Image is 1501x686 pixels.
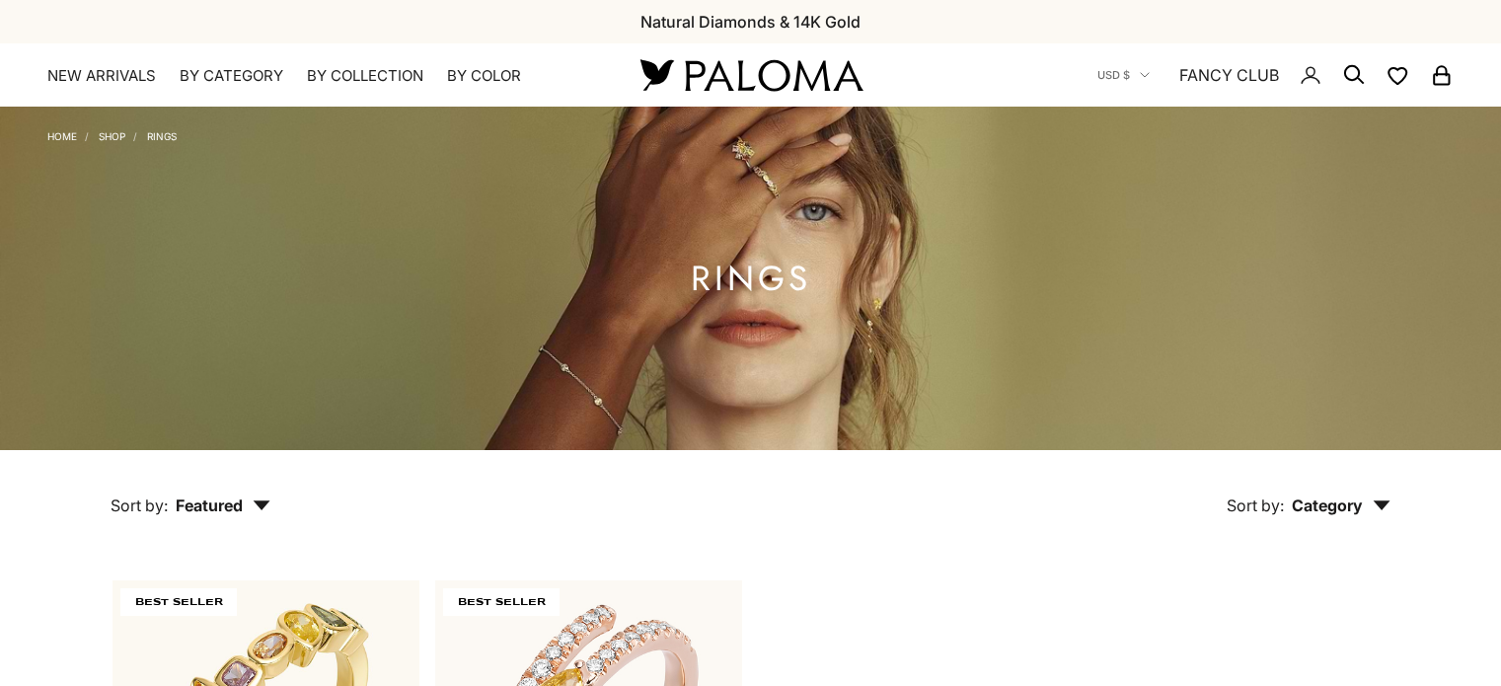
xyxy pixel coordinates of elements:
[99,130,125,142] a: Shop
[640,9,861,35] p: Natural Diamonds & 14K Gold
[1292,495,1390,515] span: Category
[47,126,177,142] nav: Breadcrumb
[443,588,560,616] span: BEST SELLER
[1097,66,1130,84] span: USD $
[447,66,521,86] summary: By Color
[691,267,811,291] h1: Rings
[180,66,283,86] summary: By Category
[47,66,593,86] nav: Primary navigation
[1097,43,1454,107] nav: Secondary navigation
[147,130,177,142] a: Rings
[120,588,237,616] span: BEST SELLER
[1181,450,1436,533] button: Sort by: Category
[47,66,156,86] a: NEW ARRIVALS
[1179,62,1279,88] a: FANCY CLUB
[65,450,316,533] button: Sort by: Featured
[307,66,423,86] summary: By Collection
[1227,495,1284,515] span: Sort by:
[1097,66,1150,84] button: USD $
[176,495,270,515] span: Featured
[47,130,77,142] a: Home
[111,495,168,515] span: Sort by:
